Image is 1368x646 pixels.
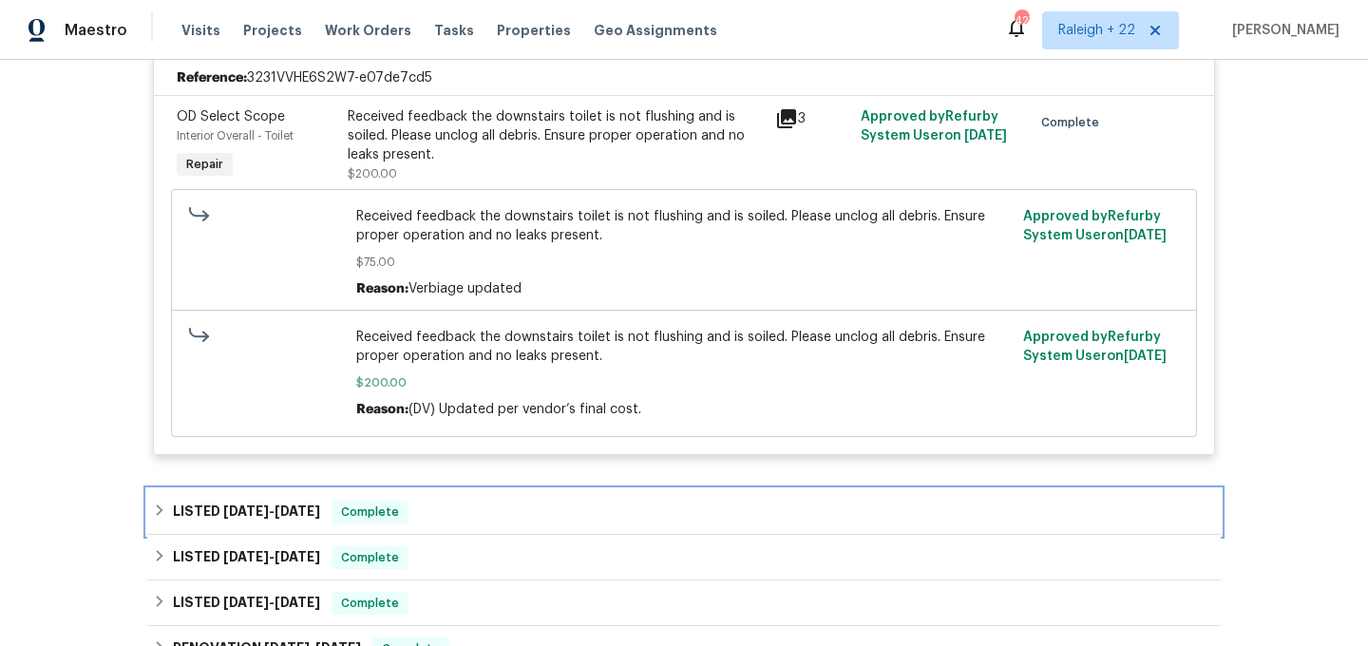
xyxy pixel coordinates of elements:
[1015,11,1028,30] div: 427
[223,504,320,518] span: -
[594,21,717,40] span: Geo Assignments
[173,592,320,615] h6: LISTED
[333,594,407,613] span: Complete
[177,130,294,142] span: Interior Overall - Toilet
[173,501,320,523] h6: LISTED
[275,550,320,563] span: [DATE]
[65,21,127,40] span: Maestro
[181,21,220,40] span: Visits
[408,282,522,295] span: Verbiage updated
[1124,350,1167,363] span: [DATE]
[333,503,407,522] span: Complete
[356,282,408,295] span: Reason:
[497,21,571,40] span: Properties
[1124,229,1167,242] span: [DATE]
[434,24,474,37] span: Tasks
[179,155,231,174] span: Repair
[154,61,1214,95] div: 3231VVHE6S2W7-e07de7cd5
[356,403,408,416] span: Reason:
[223,596,320,609] span: -
[275,596,320,609] span: [DATE]
[1041,113,1107,132] span: Complete
[147,535,1221,580] div: LISTED [DATE]-[DATE]Complete
[356,328,1013,366] span: Received feedback the downstairs toilet is not flushing and is soiled. Please unclog all debris. ...
[177,110,285,123] span: OD Select Scope
[356,207,1013,245] span: Received feedback the downstairs toilet is not flushing and is soiled. Please unclog all debris. ...
[1023,331,1167,363] span: Approved by Refurby System User on
[348,168,397,180] span: $200.00
[348,107,764,164] div: Received feedback the downstairs toilet is not flushing and is soiled. Please unclog all debris. ...
[147,489,1221,535] div: LISTED [DATE]-[DATE]Complete
[223,550,320,563] span: -
[223,504,269,518] span: [DATE]
[356,253,1013,272] span: $75.00
[1225,21,1339,40] span: [PERSON_NAME]
[1023,210,1167,242] span: Approved by Refurby System User on
[333,548,407,567] span: Complete
[861,110,1007,142] span: Approved by Refurby System User on
[177,68,247,87] b: Reference:
[223,550,269,563] span: [DATE]
[964,129,1007,142] span: [DATE]
[325,21,411,40] span: Work Orders
[173,546,320,569] h6: LISTED
[775,107,849,130] div: 3
[243,21,302,40] span: Projects
[275,504,320,518] span: [DATE]
[408,403,641,416] span: (DV) Updated per vendor’s final cost.
[1058,21,1135,40] span: Raleigh + 22
[223,596,269,609] span: [DATE]
[356,373,1013,392] span: $200.00
[147,580,1221,626] div: LISTED [DATE]-[DATE]Complete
